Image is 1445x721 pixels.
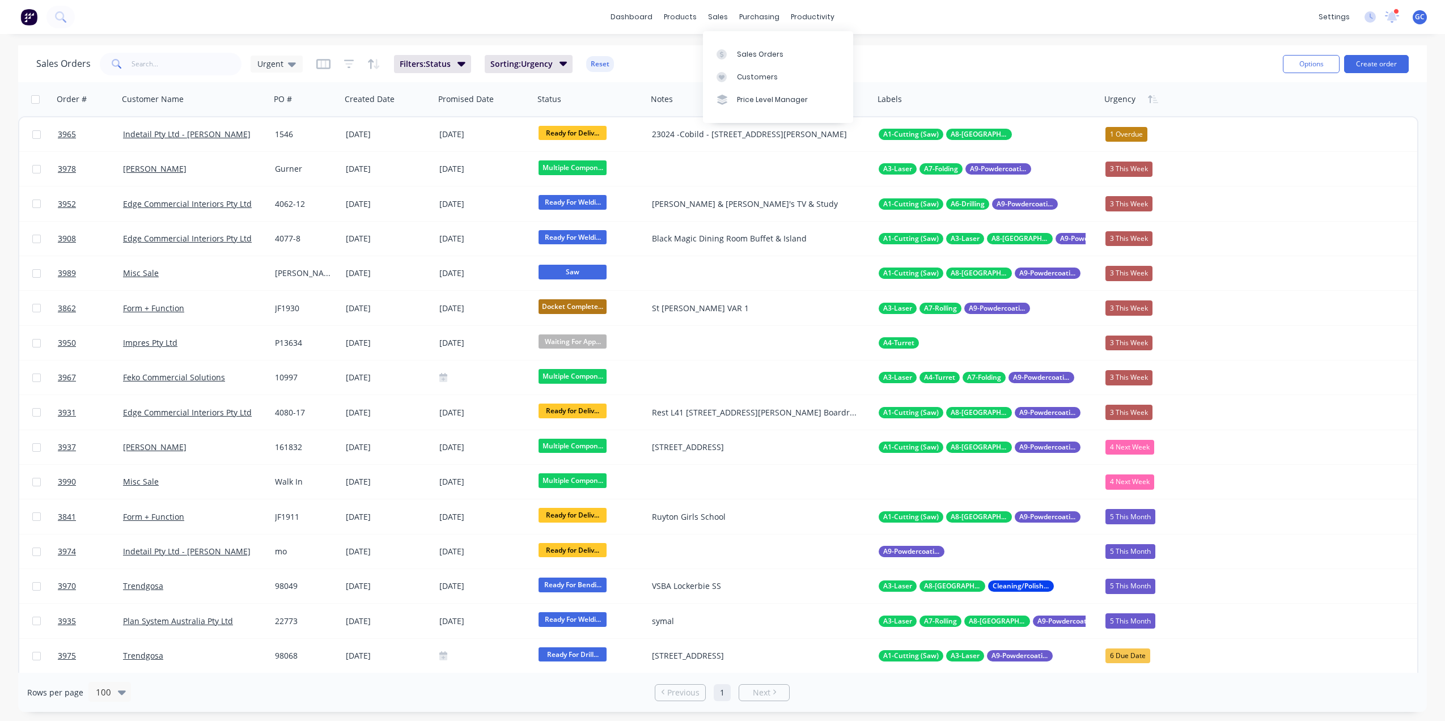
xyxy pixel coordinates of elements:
span: A3-Laser [883,303,912,314]
button: A3-LaserA8-[GEOGRAPHIC_DATA]Cleaning/Polishing [879,580,1054,592]
span: Ready For Weldi... [539,612,607,626]
div: [DATE] [439,405,529,419]
span: A1-Cutting (Saw) [883,650,939,661]
span: 3967 [58,372,76,383]
span: A9-Powdercoating [883,546,940,557]
span: Ready for Deliv... [539,404,607,418]
div: 5 This Month [1105,613,1155,628]
span: A1-Cutting (Saw) [883,268,939,279]
span: A9-Powdercoating [1013,372,1070,383]
a: Edge Commercial Interiors Pty Ltd [123,233,252,244]
div: 98049 [275,580,334,592]
button: A3-LaserA7-RollingA9-Powdercoating [879,303,1030,314]
span: 3978 [58,163,76,175]
div: JF1911 [275,511,334,523]
a: 3841 [58,500,123,534]
a: Page 1 is your current page [714,684,731,701]
span: A4-Turret [883,337,914,349]
span: Ready for Deliv... [539,126,607,140]
span: Ready For Drill... [539,647,607,661]
span: 3974 [58,546,76,557]
span: A8-[GEOGRAPHIC_DATA] [991,233,1048,244]
div: 3 This Week [1105,196,1152,211]
span: Ready for Deliv... [539,508,607,522]
span: 3952 [58,198,76,210]
span: 3931 [58,407,76,418]
div: 3 This Week [1105,231,1152,246]
div: [DATE] [346,337,430,349]
div: [DATE] [439,440,529,455]
a: Edge Commercial Interiors Pty Ltd [123,198,252,209]
span: A9-Powdercoating [997,198,1053,210]
button: Filters:Status [394,55,471,73]
span: A1-Cutting (Saw) [883,233,939,244]
span: 3965 [58,129,76,140]
div: [DATE] [346,442,430,453]
span: Ready for Deliv... [539,543,607,557]
input: Search... [132,53,242,75]
a: Feko Commercial Solutions [123,372,225,383]
div: [DATE] [439,266,529,281]
span: A8-[GEOGRAPHIC_DATA] [951,511,1007,523]
span: A9-Powdercoating [1019,268,1076,279]
div: 3 This Week [1105,300,1152,315]
div: [DATE] [439,510,529,524]
a: 3862 [58,291,123,325]
div: [DATE] [439,336,529,350]
img: Factory [20,9,37,26]
button: A4-Turret [879,337,919,349]
span: GC [1415,12,1425,22]
a: Sales Orders [703,43,853,65]
span: A9-Powdercoating [970,163,1027,175]
a: Trendgosa [123,580,163,591]
span: Next [753,687,770,698]
div: [DATE] [439,545,529,559]
a: [PERSON_NAME] [123,442,187,452]
span: Multiple Compon... [539,473,607,487]
a: Misc Sale [123,268,159,278]
span: Saw [539,265,607,279]
div: purchasing [734,9,785,26]
a: [PERSON_NAME] [123,163,187,174]
div: [DATE] [346,546,430,557]
span: A8-[GEOGRAPHIC_DATA] [969,616,1026,627]
div: mo [275,546,334,557]
span: 3990 [58,476,76,487]
button: A1-Cutting (Saw)A8-[GEOGRAPHIC_DATA] [879,129,1012,140]
div: 161832 [275,442,334,453]
div: [DATE] [346,476,430,487]
button: A1-Cutting (Saw)A8-[GEOGRAPHIC_DATA]A9-Powdercoating [879,268,1080,279]
a: Form + Function [123,303,184,313]
span: Multiple Compon... [539,160,607,175]
a: 3989 [58,256,123,290]
span: A3-Laser [951,650,980,661]
a: Price Level Manager [703,88,853,111]
div: 1 Overdue [1105,127,1147,142]
a: Indetail Pty Ltd - [PERSON_NAME] [123,129,251,139]
span: A8-[GEOGRAPHIC_DATA] [951,407,1007,418]
ul: Pagination [650,684,794,701]
div: [DATE] [346,163,430,175]
div: 4 Next Week [1105,474,1154,489]
div: [DATE] [439,128,529,142]
a: 3931 [58,396,123,430]
a: 3965 [58,117,123,151]
button: A9-Powdercoating [879,546,944,557]
a: Customers [703,66,853,88]
span: Sorting: Urgency [490,58,553,70]
a: 3974 [58,535,123,569]
a: 3967 [58,360,123,395]
div: [DATE] [439,475,529,489]
div: products [658,9,702,26]
span: A9-Powdercoating [1019,407,1076,418]
a: 3935 [58,604,123,638]
div: 4080-17 [275,407,334,418]
button: A3-LaserA4-TurretA7-FoldingA9-Powdercoating [879,372,1074,383]
div: [PERSON_NAME] [275,268,334,279]
span: Previous [667,687,700,698]
div: Created Date [345,94,395,105]
span: A1-Cutting (Saw) [883,407,939,418]
div: 23024 -Cobild - [STREET_ADDRESS][PERSON_NAME] [652,129,859,140]
a: dashboard [605,9,658,26]
span: A7-Folding [924,163,958,175]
